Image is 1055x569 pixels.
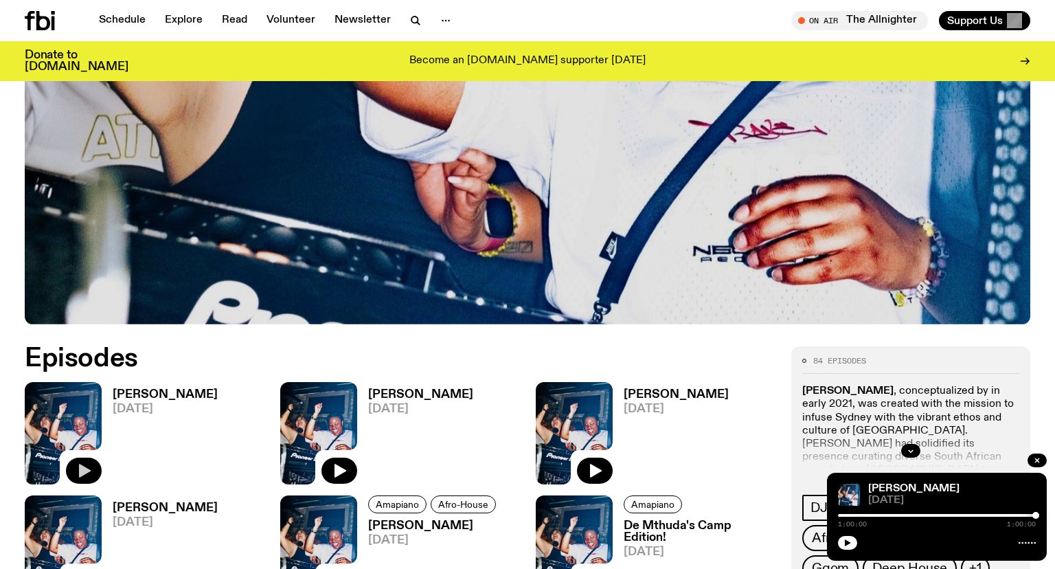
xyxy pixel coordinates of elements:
a: Amapiano [624,495,682,513]
a: Amapiano [368,495,427,513]
p: Become an [DOMAIN_NAME] supporter [DATE] [409,55,646,67]
button: Support Us [939,11,1030,30]
span: DJ Mix [810,500,854,515]
span: 1:00:00 [838,521,867,528]
span: [DATE] [624,403,729,415]
h2: Episodes [25,346,690,371]
h3: [PERSON_NAME] [368,389,473,401]
span: Afro-House [438,499,488,509]
h3: [PERSON_NAME] [368,520,500,532]
a: [PERSON_NAME] [868,483,960,494]
a: [PERSON_NAME][DATE] [102,389,218,484]
strong: [PERSON_NAME] [802,386,894,397]
span: Afro-House [812,531,882,546]
span: [DATE] [368,403,473,415]
span: Support Us [947,14,1003,27]
span: [DATE] [868,495,1036,506]
a: Read [214,11,256,30]
a: DJ Mix [802,495,862,521]
button: On AirThe Allnighter [791,11,928,30]
a: Afro-House [802,525,892,551]
h3: [PERSON_NAME] [624,389,729,401]
span: [DATE] [624,546,775,558]
span: 1:00:00 [1007,521,1036,528]
h3: Donate to [DOMAIN_NAME] [25,49,128,73]
span: [DATE] [113,517,218,528]
span: 84 episodes [813,357,866,365]
a: [PERSON_NAME][DATE] [613,389,729,484]
a: Explore [157,11,211,30]
a: Schedule [91,11,154,30]
a: [PERSON_NAME][DATE] [357,389,473,484]
p: , conceptualized by in early 2021, was created with the mission to infuse Sydney with the vibrant... [802,385,1019,517]
h3: [PERSON_NAME] [113,502,218,514]
span: [DATE] [113,403,218,415]
h3: [PERSON_NAME] [113,389,218,401]
span: Amapiano [631,499,674,509]
span: Amapiano [376,499,419,509]
span: [DATE] [368,535,500,546]
a: Volunteer [258,11,324,30]
a: Newsletter [326,11,399,30]
h3: De Mthuda's Camp Edition! [624,520,775,544]
a: Afro-House [431,495,496,513]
